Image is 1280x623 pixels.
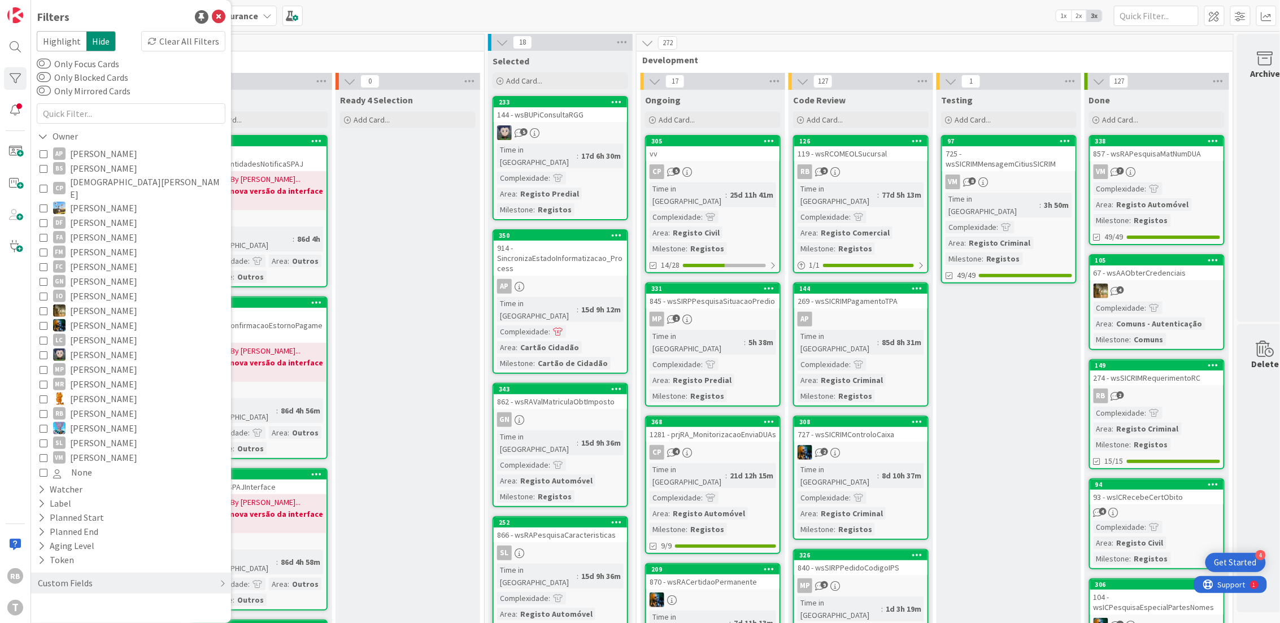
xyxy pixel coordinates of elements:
span: [PERSON_NAME] [70,362,137,377]
div: 269 - wsSICRIMPagamentoTPA [794,294,928,308]
div: Area [269,255,288,267]
div: Time in [GEOGRAPHIC_DATA] [197,398,276,423]
span: : [877,336,879,348]
div: Time in [GEOGRAPHIC_DATA] [497,143,577,168]
div: 3651137 - sapSPAJConfirmacaoEstornoPagamentos [193,298,326,343]
span: : [577,303,578,316]
span: : [1112,422,1114,435]
div: FM [53,246,66,258]
input: Quick Filter... [1114,6,1199,26]
button: JC [PERSON_NAME] [40,303,223,318]
span: [DATE] By [PERSON_NAME]... [208,345,301,357]
span: [PERSON_NAME] [70,318,137,333]
button: DF [PERSON_NAME] [40,215,223,230]
span: [PERSON_NAME] [70,333,137,347]
div: LS [494,125,627,140]
div: Registo Criminal [818,374,886,386]
span: : [1145,407,1147,419]
button: Only Mirrored Cards [37,85,51,97]
span: 1 [673,315,680,322]
div: 1/1 [794,258,928,272]
div: 343 [499,385,627,393]
div: RB [798,164,812,179]
div: Milestone [650,242,686,255]
div: Registo Comercial [818,226,892,239]
span: : [725,189,727,201]
span: : [849,358,851,371]
a: 350914 - SincronizaEstadoInformatizacao_ProcessAPTime in [GEOGRAPHIC_DATA]:15d 9h 12mComplexidade... [493,229,628,374]
div: CP [53,182,66,194]
div: 725 - wsSICRIMMensagemCitiusSICRIM [942,146,1076,171]
div: 305 [646,136,780,146]
label: Only Mirrored Cards [37,84,130,98]
button: MP [PERSON_NAME] [40,362,223,377]
span: : [964,237,966,249]
div: Area [1094,422,1112,435]
div: CP [650,164,664,179]
div: Outros [289,426,321,439]
div: 343 [494,384,627,394]
div: 368 [651,418,780,426]
div: MP [646,312,780,326]
label: Only Focus Cards [37,57,119,71]
span: : [816,374,818,386]
div: GN [494,412,627,427]
div: Comuns [1131,333,1166,346]
span: [PERSON_NAME] [70,146,137,161]
button: IO [PERSON_NAME] [40,289,223,303]
img: JC [53,304,66,317]
div: 97 [947,137,1076,145]
span: 8 [969,177,976,185]
div: 126 [794,136,928,146]
img: DG [53,202,66,214]
span: : [288,426,289,439]
div: AP [494,279,627,294]
button: LS [PERSON_NAME] [40,347,223,362]
div: Registos [687,390,727,402]
span: : [834,390,835,402]
div: Registos [983,252,1023,265]
span: 2 [1117,391,1124,399]
div: 862 - wsRAValMatriculaObtImposto [494,394,627,409]
div: 126119 - wsRCOMEOLSucursal [794,136,928,161]
span: : [1145,302,1147,314]
span: : [834,242,835,255]
span: [PERSON_NAME] [70,406,137,421]
div: 97 [942,136,1076,146]
div: 1519 - prjSPAJ_EntidadesNotificaSPAJ [193,146,326,171]
div: BS [53,162,66,175]
a: 149274 - wsSICRIMRequerimentoRCRBComplexidade:Area:Registo CriminalMilestone:Registos15/15 [1089,359,1225,469]
div: MR [53,378,66,390]
div: 144 [794,284,928,294]
div: Complexidade [798,358,849,371]
button: SF [PERSON_NAME] [40,421,223,435]
div: Complexidade [798,211,849,223]
div: Area [1094,317,1112,330]
div: 10567 - wsAAObterCredenciais [1090,255,1224,280]
span: [DEMOGRAPHIC_DATA][PERSON_NAME] [70,176,223,201]
div: Area [798,226,816,239]
div: Time in [GEOGRAPHIC_DATA] [497,297,577,322]
div: 233 [499,98,627,106]
a: 331845 - wsSIRPPesquisaSituacaoPredioMPTime in [GEOGRAPHIC_DATA]:5h 38mComplexidade:Area:Registo ... [645,282,781,407]
span: [PERSON_NAME] [70,289,137,303]
button: FC [PERSON_NAME] [40,259,223,274]
span: Add Card... [955,115,991,125]
div: 274 - wsSICRIMRequerimentoRC [1090,371,1224,385]
div: AP [798,312,812,326]
span: [PERSON_NAME] [70,347,137,362]
span: : [1040,199,1042,211]
div: Area [798,374,816,386]
span: : [516,341,517,354]
div: 105 [1090,255,1224,265]
span: : [668,374,670,386]
div: Registos [535,203,574,216]
span: : [233,271,234,283]
div: 1 [59,5,62,14]
div: Time in [GEOGRAPHIC_DATA] [650,182,725,207]
div: 3h 50m [1042,199,1072,211]
a: 338857 - wsRAPesquisaMatNumDUAVMComplexidade:Area:Registo AutomóvelMilestone:Registos49/49 [1089,135,1225,245]
img: RL [53,393,66,405]
button: MR [PERSON_NAME] [40,377,223,391]
a: 126119 - wsRCOMEOLSucursalRBTime in [GEOGRAPHIC_DATA]:77d 5h 13mComplexidade:Area:Registo Comerci... [793,135,929,273]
